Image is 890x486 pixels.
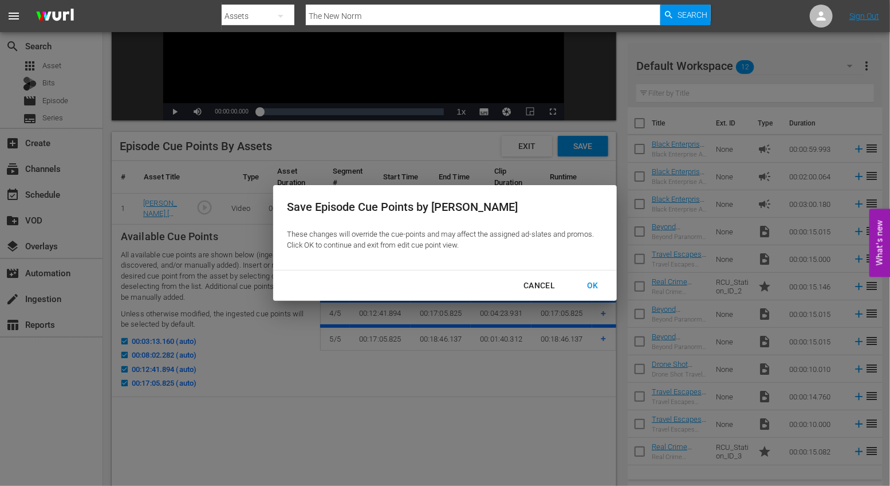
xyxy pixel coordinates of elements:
span: menu [7,9,21,23]
button: OK [573,275,612,296]
div: OK [578,279,608,293]
span: Search [678,5,708,25]
div: Cancel [514,279,564,293]
button: Cancel [510,275,569,296]
img: ans4CAIJ8jUAAAAAAAAAAAAAAAAAAAAAAAAgQb4GAAAAAAAAAAAAAAAAAAAAAAAAJMjXAAAAAAAAAAAAAAAAAAAAAAAAgAT5G... [27,3,82,30]
p: These changes will override the cue-points and may affect the assigned ad-slates and promos. Clic... [287,229,596,250]
a: Sign Out [849,11,879,21]
button: Open Feedback Widget [869,209,890,277]
div: Save Episode Cue Points by [PERSON_NAME] [287,199,596,215]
